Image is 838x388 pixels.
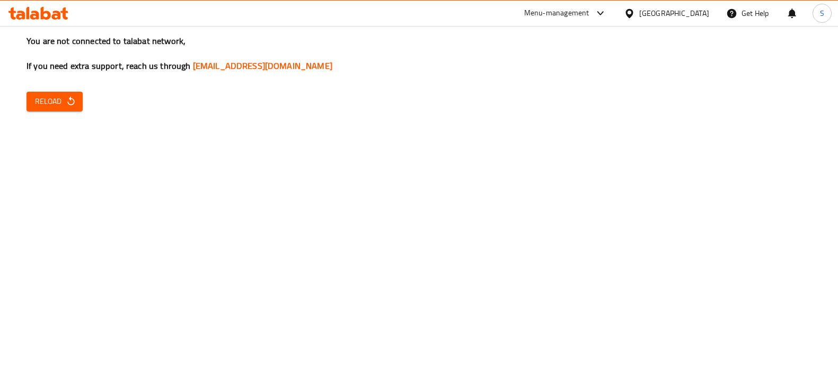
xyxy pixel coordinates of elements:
a: [EMAIL_ADDRESS][DOMAIN_NAME] [193,58,332,74]
div: Menu-management [524,7,589,20]
button: Reload [27,92,83,111]
span: Reload [35,95,74,108]
span: S [820,7,824,19]
div: [GEOGRAPHIC_DATA] [639,7,709,19]
h3: You are not connected to talabat network, If you need extra support, reach us through [27,35,811,72]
